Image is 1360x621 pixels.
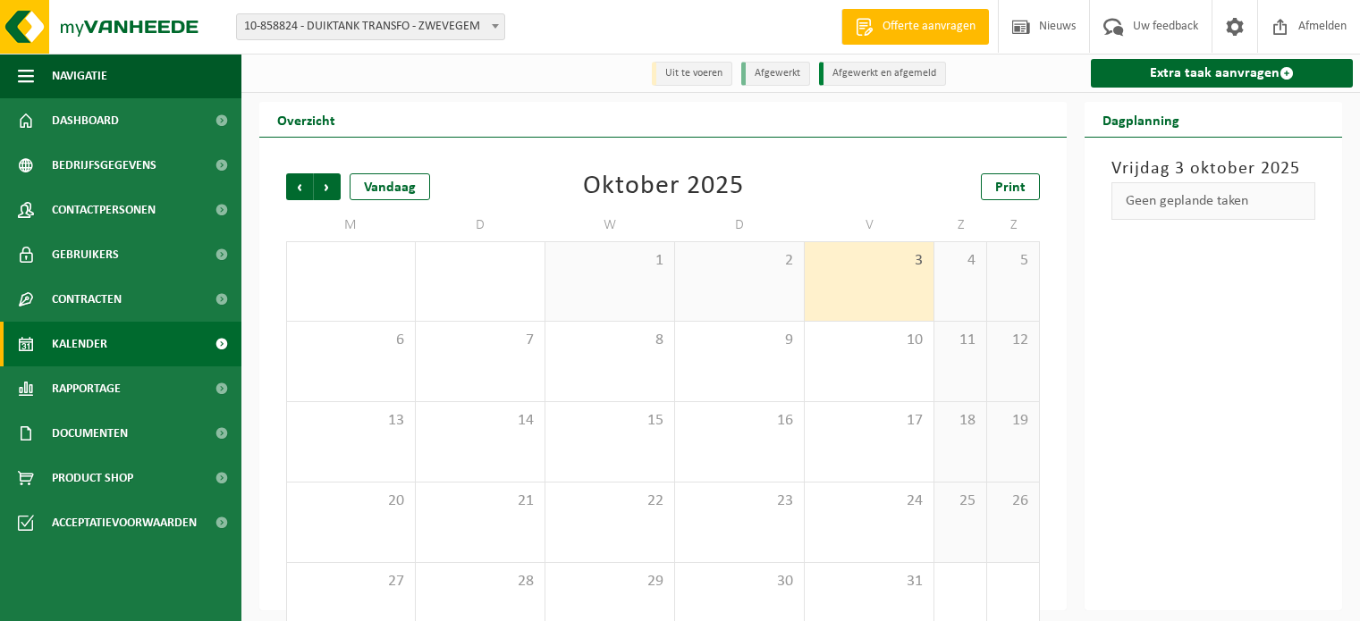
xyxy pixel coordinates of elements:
span: Contactpersonen [52,188,156,232]
span: 1 [554,251,665,271]
h3: Vrijdag 3 oktober 2025 [1111,155,1315,182]
span: 14 [425,411,536,431]
div: Vandaag [350,173,430,200]
span: 15 [554,411,665,431]
span: Bedrijfsgegevens [52,143,156,188]
td: V [805,209,934,241]
span: 19 [996,411,1030,431]
div: Geen geplande taken [1111,182,1315,220]
span: Kalender [52,322,107,366]
span: Documenten [52,411,128,456]
span: 24 [814,491,925,511]
a: Print [981,173,1040,200]
div: Oktober 2025 [583,173,744,200]
span: 29 [554,572,665,592]
td: Z [987,209,1040,241]
span: 9 [684,331,795,350]
span: 26 [996,491,1030,511]
span: 20 [296,491,406,511]
span: 22 [554,491,665,511]
span: 10-858824 - DUIKTANK TRANSFO - ZWEVEGEM [236,13,505,40]
span: 11 [943,331,977,350]
span: 27 [296,572,406,592]
td: Z [934,209,987,241]
td: M [286,209,416,241]
a: Offerte aanvragen [841,9,989,45]
li: Uit te voeren [652,62,732,86]
span: 12 [996,331,1030,350]
span: Vorige [286,173,313,200]
span: 23 [684,491,795,511]
span: Rapportage [52,366,121,411]
span: 28 [425,572,536,592]
span: 18 [943,411,977,431]
td: W [545,209,675,241]
span: Volgende [314,173,341,200]
span: 21 [425,491,536,511]
span: Contracten [52,277,122,322]
span: Acceptatievoorwaarden [52,500,197,545]
span: 17 [814,411,925,431]
span: 3 [814,251,925,271]
span: Gebruikers [52,232,119,277]
li: Afgewerkt en afgemeld [819,62,946,86]
td: D [416,209,545,241]
li: Afgewerkt [741,62,810,86]
span: 6 [296,331,406,350]
span: 5 [996,251,1030,271]
span: 30 [684,572,795,592]
span: Product Shop [52,456,133,500]
span: 25 [943,491,977,511]
span: 10 [814,331,925,350]
h2: Overzicht [259,102,353,137]
span: Dashboard [52,98,119,143]
span: 8 [554,331,665,350]
span: Navigatie [52,54,107,98]
span: Offerte aanvragen [878,18,980,36]
h2: Dagplanning [1085,102,1197,137]
a: Extra taak aanvragen [1091,59,1353,88]
span: 31 [814,572,925,592]
span: 16 [684,411,795,431]
span: 4 [943,251,977,271]
span: 13 [296,411,406,431]
span: 10-858824 - DUIKTANK TRANSFO - ZWEVEGEM [237,14,504,39]
td: D [675,209,805,241]
span: 7 [425,331,536,350]
span: Print [995,180,1026,195]
span: 2 [684,251,795,271]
